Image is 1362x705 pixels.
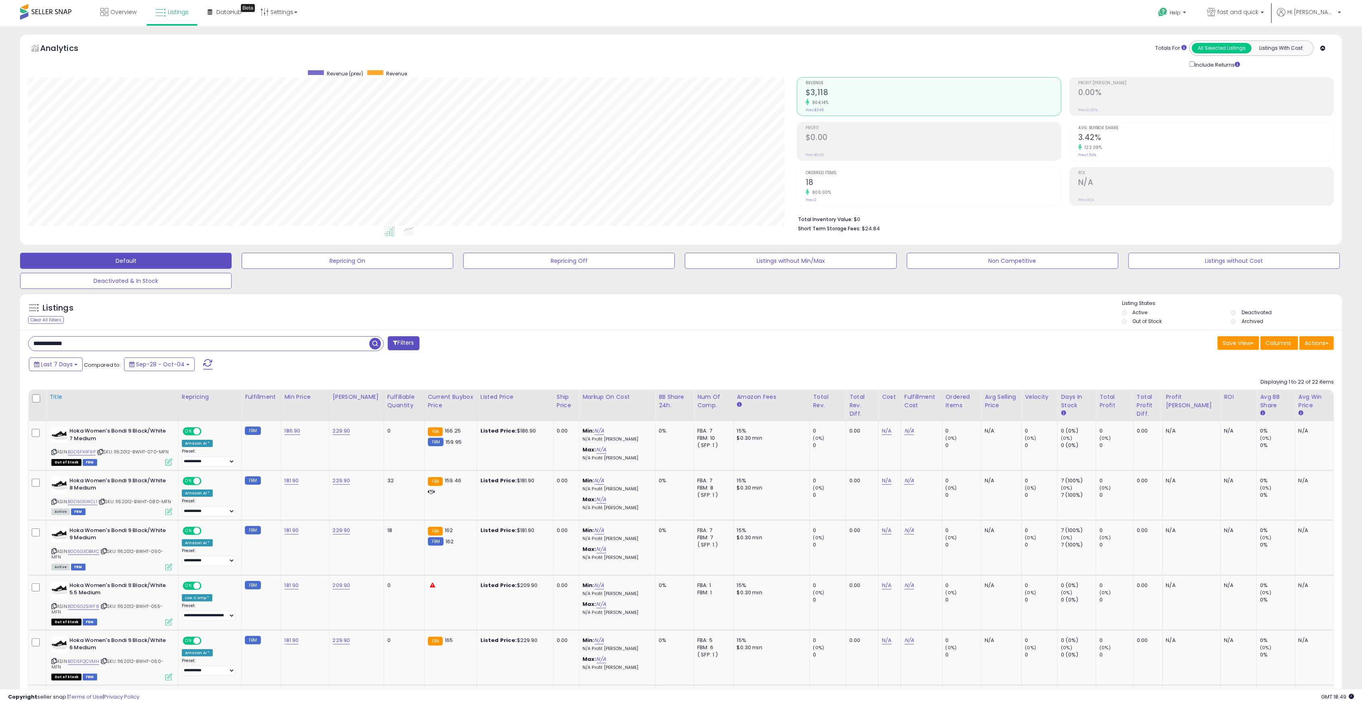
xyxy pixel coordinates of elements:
div: ASIN: [51,527,172,570]
div: Profit [PERSON_NAME] [1166,393,1217,410]
div: 0 [813,477,846,484]
span: ON [183,527,193,534]
div: Ship Price [557,393,576,410]
div: 0.00 [849,427,872,435]
span: $24.84 [862,225,880,232]
div: $0.30 min [737,484,804,492]
div: N/A [985,427,1015,435]
div: Amazon AI * [182,539,213,547]
b: Listed Price: [480,477,517,484]
label: Out of Stock [1132,318,1162,325]
a: Help [1152,1,1194,26]
small: 122.08% [1082,144,1102,150]
span: Revenue [386,70,407,77]
small: (0%) [946,435,957,441]
small: Prev: 1.54% [1078,152,1096,157]
img: 31dBMIqQS+L._SL40_.jpg [51,582,67,598]
div: 0.00 [1137,427,1156,435]
div: 0 [946,427,981,435]
small: FBM [245,526,261,534]
span: Avg. Buybox Share [1078,126,1333,130]
div: 7 (100%) [1061,541,1096,549]
h5: Analytics [40,43,94,56]
div: $0.30 min [737,435,804,442]
h2: 18 [806,178,1061,189]
th: The percentage added to the cost of goods (COGS) that forms the calculator for Min & Max prices. [579,390,656,421]
div: N/A [1299,527,1327,534]
a: N/A [597,545,606,553]
div: Title [49,393,175,401]
a: B0D5G5WCL1 [68,498,97,505]
a: N/A [597,655,606,663]
div: FBM: 10 [697,435,727,442]
span: All listings currently available for purchase on Amazon [51,508,70,515]
small: (0%) [1061,485,1072,491]
div: Total Rev. Diff. [849,393,875,418]
div: Avg Win Price [1299,393,1330,410]
div: 0% [659,527,688,534]
div: 0 [946,541,981,549]
button: Repricing On [242,253,453,269]
a: N/A [904,427,914,435]
button: Listings without Min/Max [685,253,896,269]
a: N/A [597,600,606,608]
div: 0 [946,477,981,484]
small: (0%) [1025,534,1036,541]
div: Total Rev. [813,393,843,410]
small: FBA [428,427,443,436]
div: ASIN: [51,477,172,514]
small: (0%) [813,435,825,441]
div: FBM: 7 [697,534,727,541]
div: Total Profit [1099,393,1130,410]
b: Hoka Women's Bondi 9 Black/White 8 Medium [69,477,167,494]
b: Total Inventory Value: [798,216,853,223]
div: 0 [813,442,846,449]
a: 186.90 [285,427,301,435]
a: 229.90 [333,427,350,435]
small: Amazon Fees. [737,401,742,408]
div: FBA: 7 [697,527,727,534]
h2: N/A [1078,178,1333,189]
div: 0 [946,527,981,534]
span: ON [183,428,193,435]
div: 0 [1099,427,1133,435]
img: 31dBMIqQS+L._SL40_.jpg [51,477,67,493]
div: 0% [1260,527,1295,534]
a: B0D5FQCVMH [68,658,99,665]
div: ( SFP: 1 ) [697,492,727,499]
span: Sep-28 - Oct-04 [136,360,185,368]
span: Compared to: [84,361,121,369]
button: Default [20,253,232,269]
div: Velocity [1025,393,1054,401]
small: (0%) [813,485,825,491]
a: N/A [882,581,892,589]
span: Listings [168,8,189,16]
small: FBM [428,537,444,546]
a: 229.90 [333,636,350,644]
button: Save View [1217,336,1259,350]
span: All listings currently available for purchase on Amazon [51,564,70,571]
button: Repricing Off [463,253,675,269]
div: Tooltip anchor [241,4,255,12]
span: Profit [806,126,1061,130]
a: 181.90 [285,636,299,644]
div: 0.00 [557,427,573,435]
div: Avg Selling Price [985,393,1018,410]
div: Amazon Fees [737,393,806,401]
label: Active [1132,309,1147,316]
span: FBM [71,508,86,515]
a: N/A [904,526,914,534]
h2: $3,118 [806,88,1061,99]
a: Privacy Policy [104,693,139,701]
button: Listings without Cost [1128,253,1340,269]
div: N/A [985,477,1015,484]
button: Listings With Cost [1251,43,1311,53]
span: Help [1170,9,1181,16]
span: Revenue [806,81,1061,85]
div: [PERSON_NAME] [333,393,381,401]
small: FBA [428,527,443,536]
div: Preset: [182,548,236,566]
a: 229.90 [333,526,350,534]
div: 0% [659,477,688,484]
span: OFF [200,527,213,534]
